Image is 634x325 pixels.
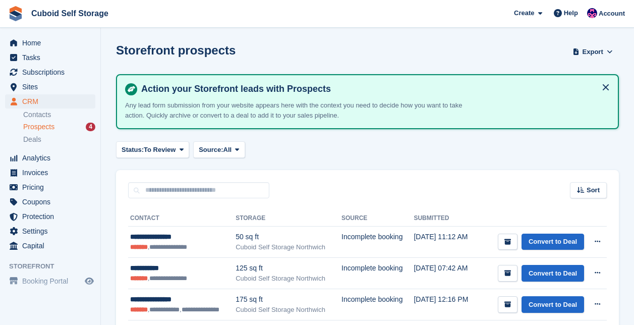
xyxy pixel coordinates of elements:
[22,94,83,109] span: CRM
[23,110,95,120] a: Contacts
[27,5,112,22] a: Cuboid Self Storage
[5,65,95,79] a: menu
[236,242,341,252] div: Cuboid Self Storage Northwich
[223,145,232,155] span: All
[22,151,83,165] span: Analytics
[193,141,245,158] button: Source: All
[116,141,189,158] button: Status: To Review
[564,8,578,18] span: Help
[5,50,95,65] a: menu
[236,274,341,284] div: Cuboid Self Storage Northwich
[22,239,83,253] span: Capital
[5,36,95,50] a: menu
[341,210,414,227] th: Source
[414,258,478,289] td: [DATE] 07:42 AM
[23,122,95,132] a: Prospects 4
[137,83,610,95] h4: Action your Storefront leads with Prospects
[22,50,83,65] span: Tasks
[86,123,95,131] div: 4
[236,263,341,274] div: 125 sq ft
[5,209,95,224] a: menu
[341,227,414,258] td: Incomplete booking
[22,224,83,238] span: Settings
[125,100,478,120] p: Any lead form submission from your website appears here with the context you need to decide how y...
[341,258,414,289] td: Incomplete booking
[144,145,176,155] span: To Review
[5,151,95,165] a: menu
[522,265,584,282] a: Convert to Deal
[23,134,95,145] a: Deals
[22,209,83,224] span: Protection
[570,43,615,60] button: Export
[22,65,83,79] span: Subscriptions
[5,94,95,109] a: menu
[128,210,236,227] th: Contact
[236,305,341,315] div: Cuboid Self Storage Northwich
[522,296,584,313] a: Convert to Deal
[5,239,95,253] a: menu
[414,210,478,227] th: Submitted
[8,6,23,21] img: stora-icon-8386f47178a22dfd0bd8f6a31ec36ba5ce8667c1dd55bd0f319d3a0aa187defe.svg
[341,289,414,320] td: Incomplete booking
[22,195,83,209] span: Coupons
[587,8,597,18] img: Gurpreet Dev
[22,166,83,180] span: Invoices
[5,80,95,94] a: menu
[522,234,584,250] a: Convert to Deal
[22,80,83,94] span: Sites
[414,227,478,258] td: [DATE] 11:12 AM
[9,261,100,272] span: Storefront
[22,274,83,288] span: Booking Portal
[23,122,54,132] span: Prospects
[236,294,341,305] div: 175 sq ft
[199,145,223,155] span: Source:
[414,289,478,320] td: [DATE] 12:16 PM
[5,180,95,194] a: menu
[116,43,236,57] h1: Storefront prospects
[5,166,95,180] a: menu
[236,232,341,242] div: 50 sq ft
[22,36,83,50] span: Home
[83,275,95,287] a: Preview store
[5,195,95,209] a: menu
[5,224,95,238] a: menu
[23,135,41,144] span: Deals
[583,47,603,57] span: Export
[514,8,534,18] span: Create
[599,9,625,19] span: Account
[5,274,95,288] a: menu
[236,210,341,227] th: Storage
[122,145,144,155] span: Status:
[587,185,600,195] span: Sort
[22,180,83,194] span: Pricing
